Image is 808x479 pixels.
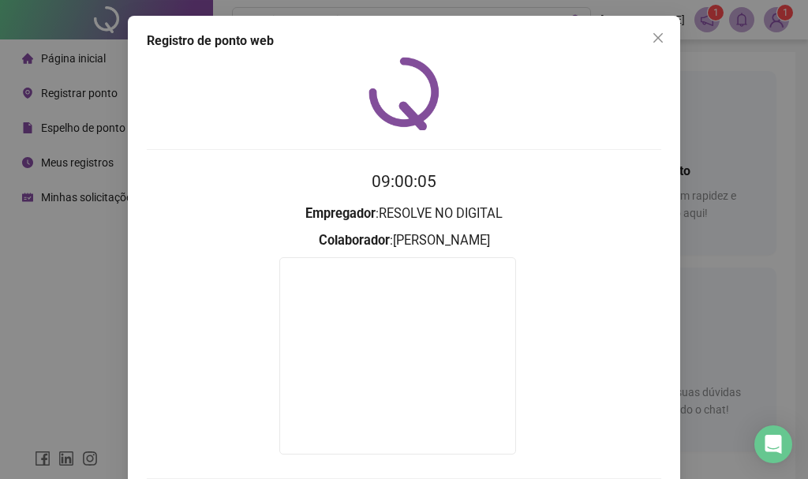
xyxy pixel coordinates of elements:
strong: Colaborador [319,233,390,248]
button: Close [645,25,671,51]
time: 09:00:05 [372,172,436,191]
div: Registro de ponto web [147,32,661,51]
h3: : [PERSON_NAME] [147,230,661,251]
div: Open Intercom Messenger [754,425,792,463]
strong: Empregador [305,206,376,221]
img: QRPoint [368,57,440,130]
span: close [652,32,664,44]
h3: : RESOLVE NO DIGITAL [147,204,661,224]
